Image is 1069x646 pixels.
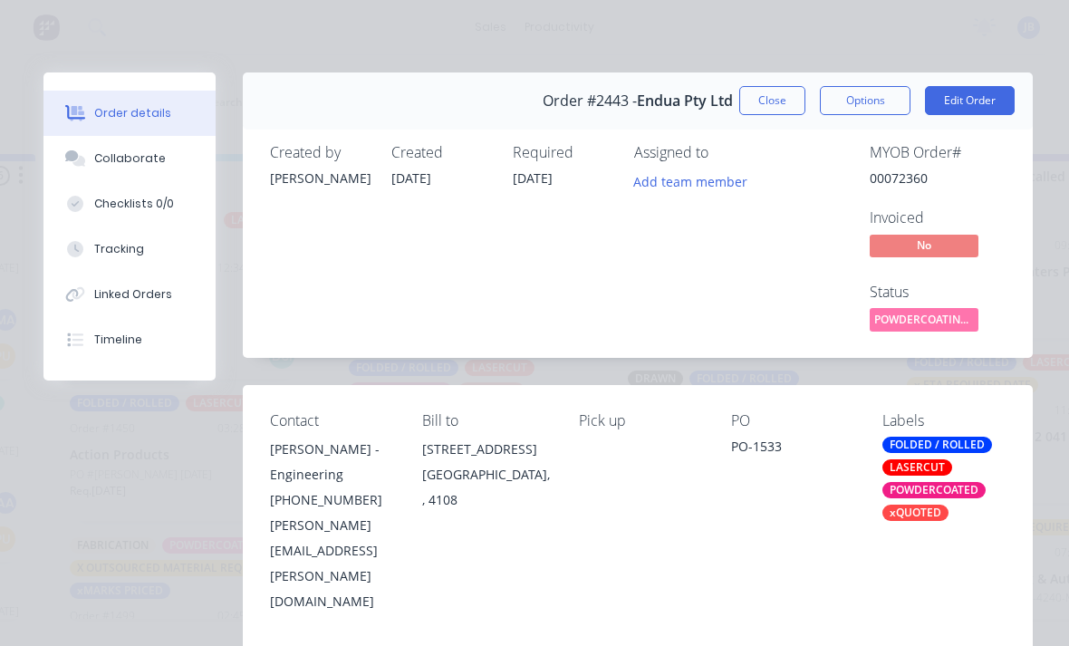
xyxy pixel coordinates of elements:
span: Endua Pty Ltd [637,92,733,110]
button: Timeline [43,317,216,362]
button: Checklists 0/0 [43,181,216,227]
div: [STREET_ADDRESS] [422,437,550,462]
div: [PERSON_NAME][EMAIL_ADDRESS][PERSON_NAME][DOMAIN_NAME] [270,513,393,614]
div: LASERCUT [882,459,952,476]
button: Options [820,86,910,115]
button: Linked Orders [43,272,216,317]
button: Collaborate [43,136,216,181]
div: Bill to [422,412,550,429]
div: [PERSON_NAME] - Engineering[PHONE_NUMBER][PERSON_NAME][EMAIL_ADDRESS][PERSON_NAME][DOMAIN_NAME] [270,437,393,614]
div: Assigned to [634,144,815,161]
div: Collaborate [94,150,166,167]
div: Tracking [94,241,144,257]
div: xQUOTED [882,505,949,521]
div: [PERSON_NAME] - Engineering [270,437,393,487]
div: Invoiced [870,209,1006,227]
div: [PHONE_NUMBER] [270,487,393,513]
div: Created [391,144,491,161]
div: Checklists 0/0 [94,196,174,212]
button: Add team member [624,169,757,193]
div: Labels [882,412,1006,429]
div: Timeline [94,332,142,348]
div: [GEOGRAPHIC_DATA], , 4108 [422,462,550,513]
div: [STREET_ADDRESS][GEOGRAPHIC_DATA], , 4108 [422,437,550,513]
button: POWDERCOATING/S... [870,308,978,335]
div: POWDERCOATED [882,482,986,498]
div: MYOB Order # [870,144,1006,161]
div: Required [513,144,612,161]
span: POWDERCOATING/S... [870,308,978,331]
button: Add team member [634,169,757,193]
div: FOLDED / ROLLED [882,437,992,453]
div: Linked Orders [94,286,172,303]
span: No [870,235,978,257]
button: Order details [43,91,216,136]
div: Created by [270,144,370,161]
button: Close [739,86,805,115]
span: Order #2443 - [543,92,637,110]
button: Tracking [43,227,216,272]
div: Contact [270,412,393,429]
span: [DATE] [513,169,553,187]
div: [PERSON_NAME] [270,169,370,188]
div: 00072360 [870,169,1006,188]
div: Order details [94,105,171,121]
div: Status [870,284,1006,301]
div: Pick up [579,412,702,429]
div: PO [731,412,854,429]
div: PO-1533 [731,437,854,462]
button: Edit Order [925,86,1015,115]
span: [DATE] [391,169,431,187]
